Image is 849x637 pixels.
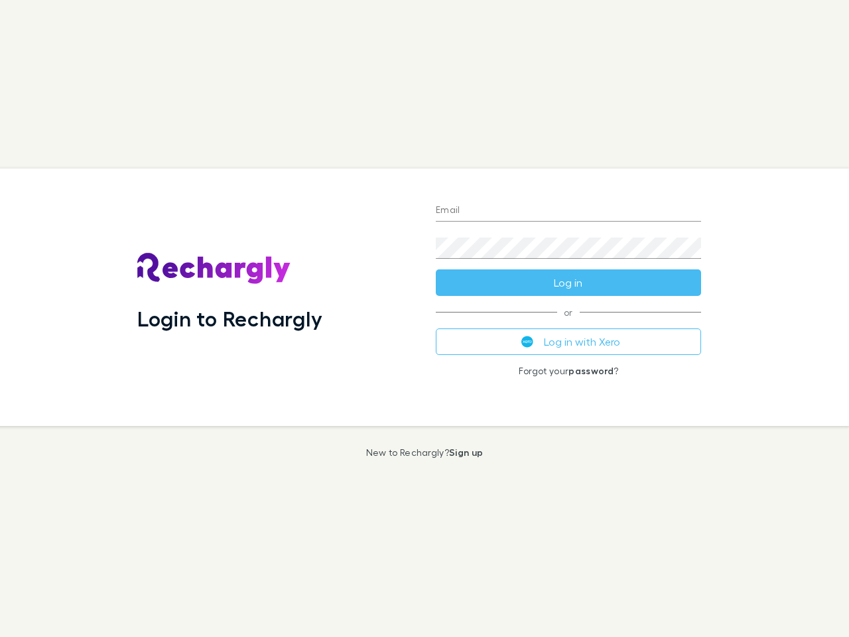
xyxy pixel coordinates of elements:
img: Rechargly's Logo [137,253,291,285]
span: or [436,312,701,313]
p: Forgot your ? [436,366,701,376]
a: password [568,365,614,376]
p: New to Rechargly? [366,447,484,458]
button: Log in [436,269,701,296]
button: Log in with Xero [436,328,701,355]
h1: Login to Rechargly [137,306,322,331]
a: Sign up [449,447,483,458]
img: Xero's logo [521,336,533,348]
